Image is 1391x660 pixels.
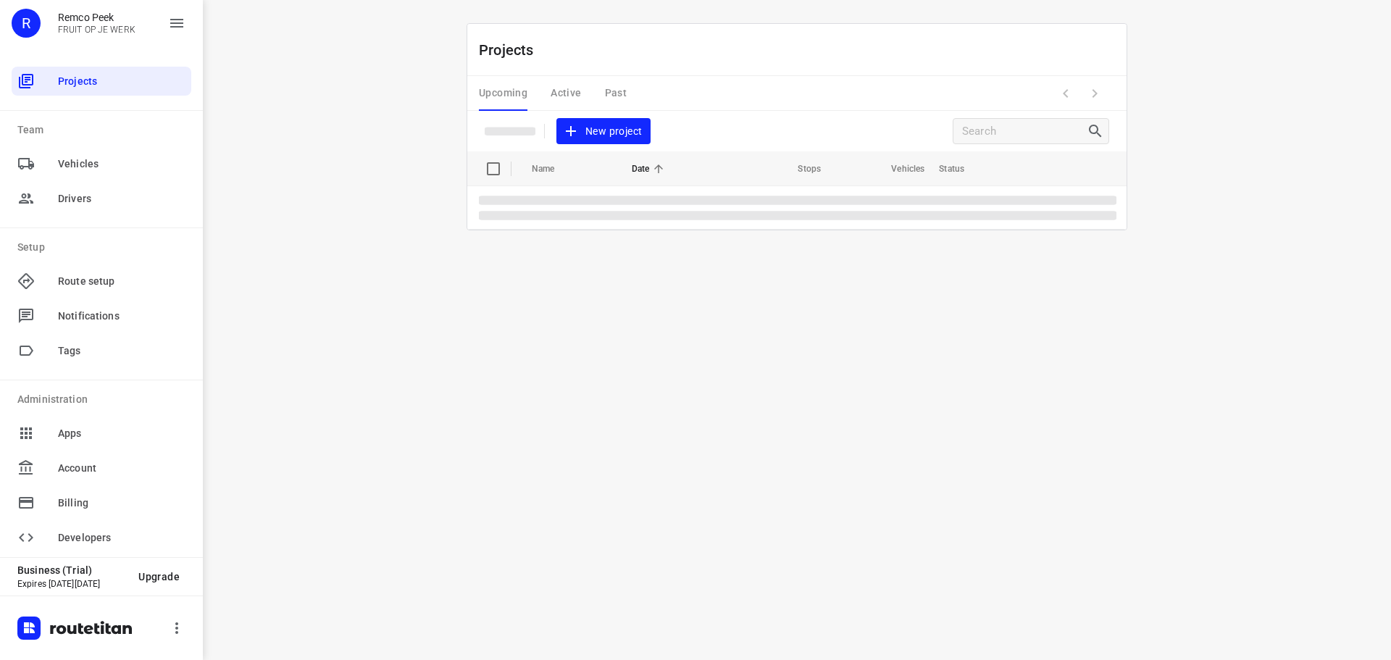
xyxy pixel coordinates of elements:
[58,309,185,324] span: Notifications
[1051,79,1080,108] span: Previous Page
[58,496,185,511] span: Billing
[12,184,191,213] div: Drivers
[58,461,185,476] span: Account
[556,118,651,145] button: New project
[58,191,185,206] span: Drivers
[12,267,191,296] div: Route setup
[17,564,127,576] p: Business (Trial)
[12,149,191,178] div: Vehicles
[17,392,191,407] p: Administration
[1080,79,1109,108] span: Next Page
[12,67,191,96] div: Projects
[127,564,191,590] button: Upgrade
[12,9,41,38] div: R
[58,25,135,35] p: FRUIT OP JE WERK
[17,240,191,255] p: Setup
[17,579,127,589] p: Expires [DATE][DATE]
[872,160,924,177] span: Vehicles
[12,419,191,448] div: Apps
[58,12,135,23] p: Remco Peek
[939,160,983,177] span: Status
[12,336,191,365] div: Tags
[479,39,546,61] p: Projects
[12,454,191,483] div: Account
[962,120,1087,143] input: Search projects
[12,488,191,517] div: Billing
[12,301,191,330] div: Notifications
[58,343,185,359] span: Tags
[58,274,185,289] span: Route setup
[632,160,669,177] span: Date
[1087,122,1108,140] div: Search
[12,523,191,552] div: Developers
[17,122,191,138] p: Team
[565,122,642,141] span: New project
[138,571,180,582] span: Upgrade
[58,156,185,172] span: Vehicles
[58,426,185,441] span: Apps
[58,530,185,546] span: Developers
[58,74,185,89] span: Projects
[532,160,574,177] span: Name
[779,160,821,177] span: Stops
